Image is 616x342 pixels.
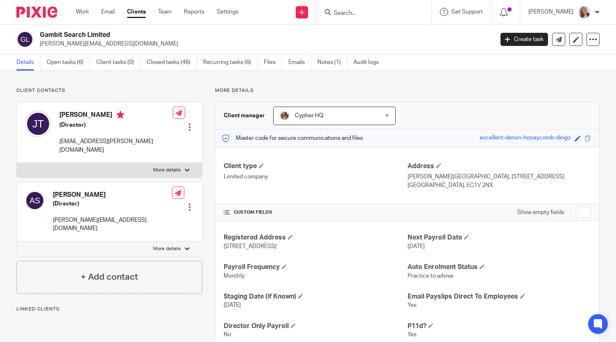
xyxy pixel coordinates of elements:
p: [PERSON_NAME][EMAIL_ADDRESS][DOMAIN_NAME] [40,40,488,48]
img: Pixie [16,7,57,18]
p: [PERSON_NAME] [528,8,573,16]
span: Monthly [224,273,245,279]
h4: P11d? [408,322,591,331]
p: More details [153,167,181,173]
img: svg%3E [25,191,45,210]
a: Client tasks (0) [96,55,140,71]
a: Notes (1) [317,55,347,71]
h3: Client manager [224,112,265,120]
h4: Auto Enrolment Status [408,263,591,271]
i: Primary [116,111,125,119]
a: Work [76,8,89,16]
p: [GEOGRAPHIC_DATA], EC1V 2NX [408,181,591,189]
a: Closed tasks (46) [147,55,197,71]
h4: [PERSON_NAME] [59,111,173,121]
label: Show empty fields [517,208,564,217]
h5: (Director) [53,200,172,208]
span: Get Support [451,9,483,15]
p: Master code for secure communications and files [222,134,363,142]
span: [DATE] [408,244,425,249]
a: Recurring tasks (6) [203,55,258,71]
a: Team [158,8,172,16]
a: Email [101,8,115,16]
h4: Payroll Frequency [224,263,407,271]
p: More details [215,87,600,94]
a: Open tasks (6) [47,55,90,71]
h4: + Add contact [81,271,138,283]
img: A9EA1D9F-5CC4-4D49-85F1-B1749FAF3577.jpeg [280,111,290,121]
a: Settings [217,8,238,16]
p: [EMAIL_ADDRESS][PERSON_NAME][DOMAIN_NAME] [59,137,173,154]
span: [STREET_ADDRESS] [224,244,276,249]
h4: Staging Date (if Known) [224,292,407,301]
img: svg%3E [16,31,34,48]
p: [PERSON_NAME][GEOGRAPHIC_DATA], [STREET_ADDRESS] [408,173,591,181]
h4: Registered Address [224,233,407,242]
span: Yes [408,302,417,308]
p: Client contacts [16,87,202,94]
a: Clients [127,8,146,16]
img: svg%3E [25,111,51,137]
p: Limited company [224,173,407,181]
span: Yes [408,332,417,337]
p: Linked clients [16,306,202,312]
span: Cypher HQ [295,113,324,119]
h4: CUSTOM FIELDS [224,209,407,216]
h2: Gambit Search Limited [40,31,399,39]
span: No [224,332,231,337]
a: Emails [288,55,311,71]
h4: [PERSON_NAME] [53,191,172,199]
a: Files [264,55,282,71]
h4: Address [408,162,591,171]
h4: Email Payslips Direct To Employees [408,292,591,301]
a: Create task [500,33,548,46]
h4: Next Payroll Date [408,233,591,242]
p: More details [153,246,181,252]
h5: (Director) [59,121,173,129]
a: Audit logs [353,55,385,71]
img: IMG_9257.jpg [577,6,591,19]
h4: Director Only Payroll [224,322,407,331]
a: Reports [184,8,204,16]
span: Practice to advise [408,273,453,279]
div: excellent-denim-honeycomb-dingo [480,134,571,143]
a: Details [16,55,41,71]
p: [PERSON_NAME][EMAIL_ADDRESS][DOMAIN_NAME] [53,216,172,233]
input: Search [333,10,407,17]
span: [DATE] [224,302,241,308]
h4: Client type [224,162,407,171]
